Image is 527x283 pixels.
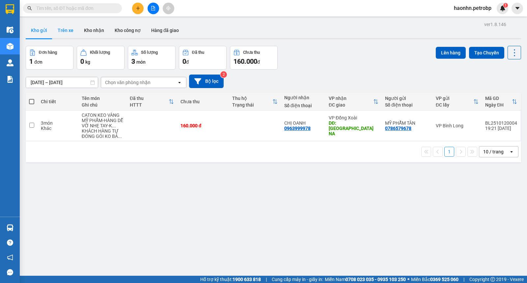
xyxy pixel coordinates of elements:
[325,276,406,283] span: Miền Nam
[141,50,158,55] div: Số lượng
[503,3,508,8] sup: 1
[329,96,373,101] div: VP nhận
[436,123,479,128] div: VP Bình Long
[118,134,122,139] span: ...
[26,77,98,88] input: Select a date range.
[7,26,14,33] img: warehouse-icon
[77,46,125,70] button: Khối lượng0kg
[51,6,67,13] span: Nhận:
[39,50,57,55] div: Đơn hàng
[186,59,189,65] span: đ
[41,126,75,131] div: Khác
[82,96,123,101] div: Tên món
[230,46,278,70] button: Chưa thu160.000đ
[7,269,13,275] span: message
[132,3,144,14] button: plus
[136,6,140,11] span: plus
[234,57,257,65] span: 160.000
[52,22,79,38] button: Trên xe
[7,43,14,50] img: warehouse-icon
[512,3,523,14] button: caret-down
[82,102,123,108] div: Ghi chú
[490,277,495,282] span: copyright
[179,46,227,70] button: Đã thu0đ
[189,75,224,88] button: Bộ lọc
[485,96,512,101] div: Mã GD
[26,46,73,70] button: Đơn hàng1đơn
[243,50,260,55] div: Chưa thu
[284,95,322,100] div: Người nhận
[177,80,182,85] svg: open
[6,21,47,37] div: MỸ PHẪM TÂN
[257,59,260,65] span: đ
[385,126,411,131] div: 0786579678
[85,59,90,65] span: kg
[7,239,13,246] span: question-circle
[407,278,409,281] span: ⚪️
[7,76,14,83] img: solution-icon
[166,6,171,11] span: aim
[509,149,514,154] svg: open
[29,57,33,65] span: 1
[444,147,454,157] button: 1
[6,6,16,13] span: Gửi:
[484,21,506,28] div: ver 1.8.146
[284,120,322,126] div: CHỊ OANH
[41,120,75,126] div: 3 món
[82,112,123,128] div: CATON KEO VÀNG MỸ PHẨM-HÀNG DỄ VỠ NHẸ TAY-KO ĐÈ
[36,5,114,12] input: Tìm tên, số ĐT hoặc mã đơn
[27,6,32,11] span: search
[163,3,174,14] button: aim
[346,277,406,282] strong: 0708 023 035 - 0935 103 250
[485,126,517,131] div: 19:21 [DATE]
[504,3,507,8] span: 1
[430,277,458,282] strong: 0369 525 060
[80,57,84,65] span: 0
[329,120,378,136] div: DĐ: CHỢ BÙ NA
[284,126,311,131] div: 0963999978
[436,96,473,101] div: VP gửi
[7,224,14,231] img: warehouse-icon
[7,59,14,66] img: warehouse-icon
[500,5,506,11] img: icon-new-feature
[41,99,75,104] div: Chi tiết
[192,50,204,55] div: Đã thu
[232,96,272,101] div: Thu hộ
[432,93,482,110] th: Toggle SortBy
[266,276,267,283] span: |
[436,47,466,59] button: Lên hàng
[329,115,378,120] div: VP Đồng Xoài
[272,276,323,283] span: Cung cấp máy in - giấy in:
[146,22,184,38] button: Hàng đã giao
[385,120,429,126] div: MỸ PHẪM TÂN
[325,93,382,110] th: Toggle SortBy
[485,120,517,126] div: BL2510120004
[233,277,261,282] strong: 1900 633 818
[130,96,169,101] div: Đã thu
[82,128,123,139] div: KHÁCH HÀNG TỰ ĐÓNG GÓI KO BẢO ĐẢM(NHẬN HÀNG 25/9
[7,254,13,261] span: notification
[26,22,52,38] button: Kho gửi
[51,21,104,29] div: CHỊ OANH
[126,93,177,110] th: Toggle SortBy
[34,59,42,65] span: đơn
[79,22,109,38] button: Kho nhận
[6,6,47,21] div: VP Bình Long
[449,4,497,12] span: haonhn.petrobp
[385,96,429,101] div: Người gửi
[469,47,504,59] button: Tạo Chuyến
[148,3,159,14] button: file-add
[51,39,98,62] span: CHỢ BÙ NA
[385,102,429,108] div: Số điện thoại
[482,93,520,110] th: Toggle SortBy
[180,99,226,104] div: Chưa thu
[329,102,373,108] div: ĐC giao
[220,71,227,78] sup: 2
[151,6,155,11] span: file-add
[284,103,322,108] div: Số điện thoại
[182,57,186,65] span: 0
[6,4,14,14] img: logo-vxr
[51,6,104,21] div: VP [PERSON_NAME]
[514,5,520,11] span: caret-down
[232,102,272,108] div: Trạng thái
